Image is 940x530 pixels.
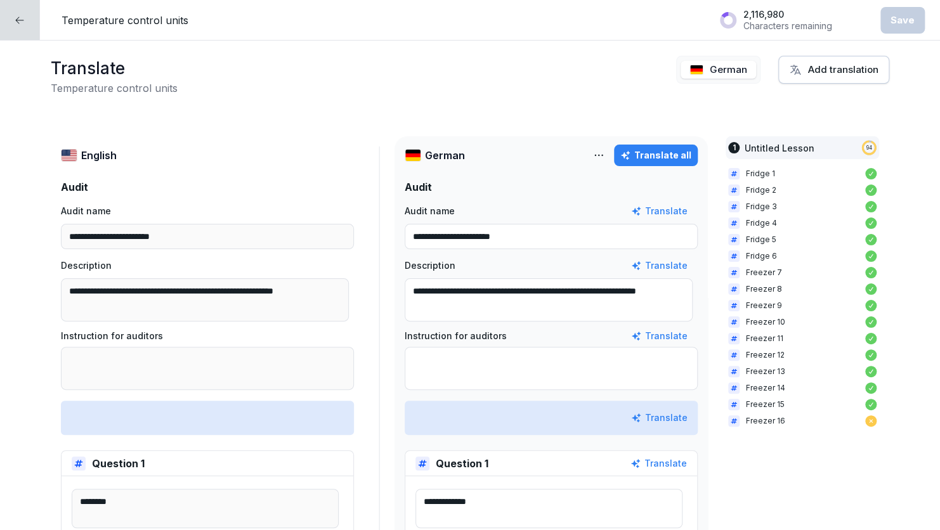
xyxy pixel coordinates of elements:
img: us.svg [61,149,77,162]
img: de.svg [405,149,421,162]
p: Freezer 9 [746,300,859,311]
button: Translate [631,259,688,273]
img: de.svg [689,65,703,75]
p: Characters remaining [743,20,832,32]
p: Fridge 2 [746,184,859,196]
p: German [425,148,465,163]
button: Translate all [614,145,698,166]
button: Translate [631,204,688,218]
p: Fridge 4 [746,217,859,229]
p: Audit [61,179,354,195]
p: Freezer 8 [746,283,859,295]
p: Instruction for auditors [61,329,163,343]
button: Translate [631,329,688,343]
p: Fridge 6 [746,250,859,262]
p: Audit [405,179,698,195]
p: Fridge 1 [746,168,859,179]
div: Add translation [789,63,878,77]
p: Fridge 3 [746,201,859,212]
button: Translate [631,411,688,425]
p: Fridge 5 [746,234,859,245]
div: 1 [728,142,740,153]
button: Translate [630,456,687,470]
button: Save [880,7,925,34]
p: Freezer 13 [746,366,859,377]
p: 2,116,980 [743,9,832,20]
p: Audit name [61,204,111,218]
p: Description [61,259,112,273]
p: Freezer 12 [746,349,859,361]
p: Temperature control units [62,13,188,28]
div: Translate all [620,148,691,162]
p: Freezer 14 [746,382,859,394]
p: Freezer 15 [746,399,859,410]
p: Instruction for auditors [405,329,507,343]
p: Description [405,259,455,273]
p: Freezer 16 [746,415,859,427]
p: Question 1 [436,456,488,471]
div: Save [891,13,915,27]
p: Audit name [405,204,455,218]
p: German [710,63,747,77]
p: Freezer 7 [746,267,859,278]
p: Question 1 [92,456,145,471]
button: Add translation [778,56,889,84]
p: 94 [866,144,872,152]
p: English [81,148,117,163]
button: 2,116,980Characters remaining [713,4,869,36]
p: Untitled Lesson [745,141,814,155]
h1: Translate [51,56,178,81]
p: Freezer 10 [746,316,859,328]
h2: Temperature control units [51,81,178,96]
p: Freezer 11 [746,333,859,344]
